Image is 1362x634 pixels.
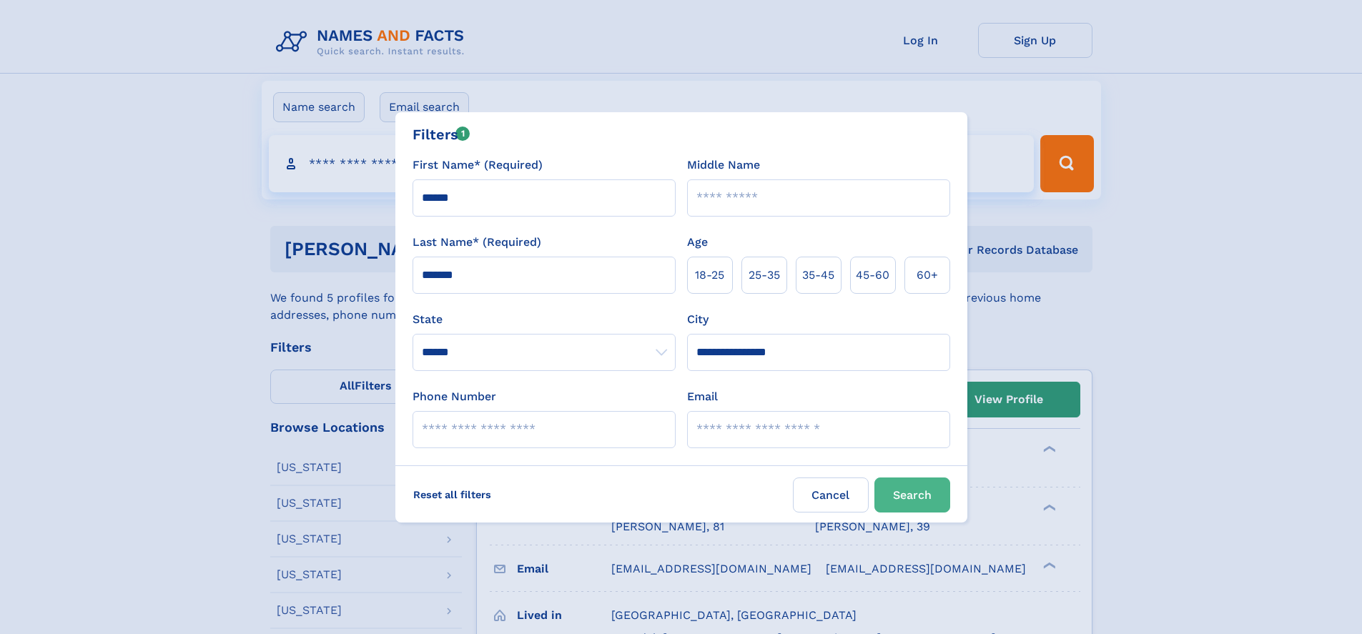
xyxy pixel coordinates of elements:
[917,267,938,284] span: 60+
[404,477,500,512] label: Reset all filters
[802,267,834,284] span: 35‑45
[413,388,496,405] label: Phone Number
[874,477,950,512] button: Search
[413,311,676,328] label: State
[687,234,708,251] label: Age
[687,388,718,405] label: Email
[793,477,869,512] label: Cancel
[413,234,541,251] label: Last Name* (Required)
[749,267,780,284] span: 25‑35
[687,311,709,328] label: City
[695,267,724,284] span: 18‑25
[856,267,889,284] span: 45‑60
[687,157,760,174] label: Middle Name
[413,124,470,145] div: Filters
[413,157,543,174] label: First Name* (Required)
